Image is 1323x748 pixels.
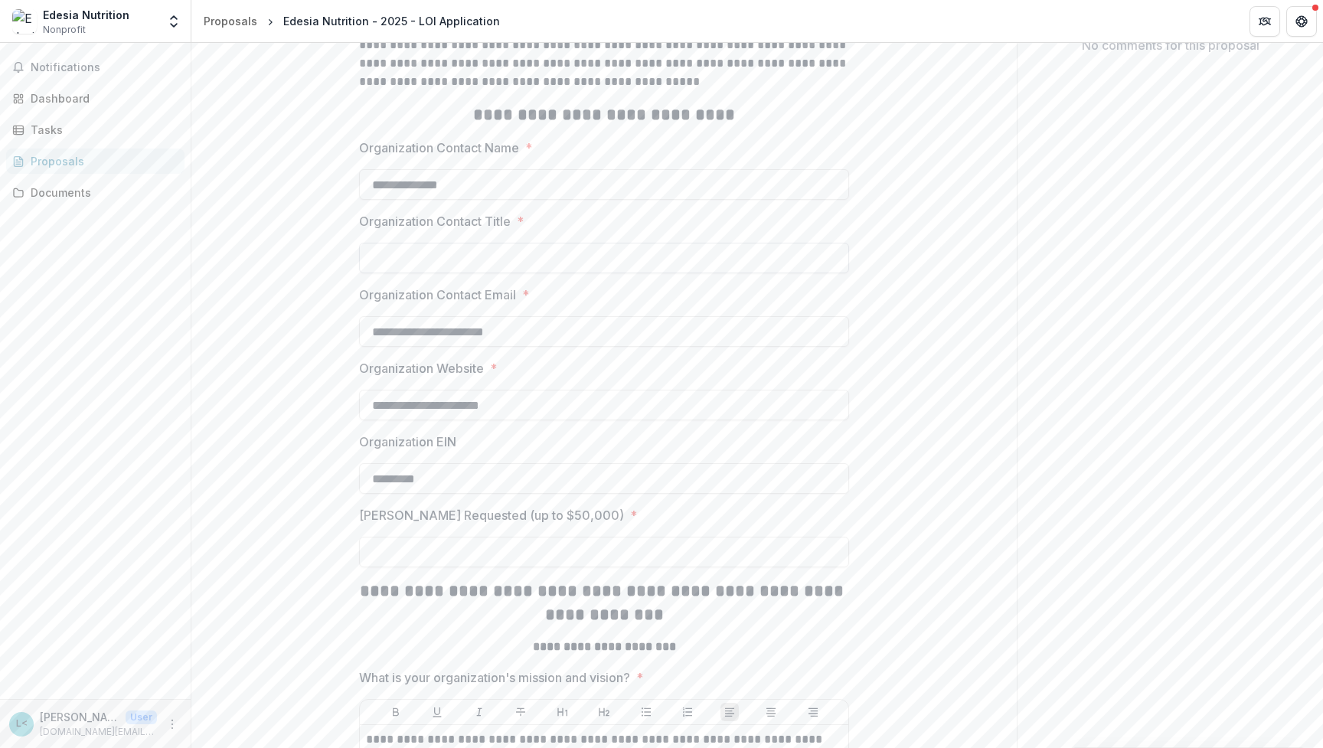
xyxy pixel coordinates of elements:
div: Edesia Nutrition [43,7,129,23]
a: Documents [6,180,185,205]
button: Align Left [720,703,739,721]
button: Get Help [1286,6,1317,37]
button: Heading 1 [554,703,572,721]
button: Strike [511,703,530,721]
span: Notifications [31,61,178,74]
button: Italicize [470,703,488,721]
p: User [126,710,157,724]
button: Align Right [804,703,822,721]
a: Proposals [198,10,263,32]
p: [PERSON_NAME] <[DOMAIN_NAME][EMAIL_ADDRESS][DOMAIN_NAME]> <[DOMAIN_NAME][EMAIL_ADDRESS][DOMAIN_NA... [40,709,119,725]
button: Bold [387,703,405,721]
button: Open entity switcher [163,6,185,37]
div: Documents [31,185,172,201]
p: No comments for this proposal [1082,36,1259,54]
button: Notifications [6,55,185,80]
p: Organization EIN [359,433,456,451]
nav: breadcrumb [198,10,506,32]
div: Dashboard [31,90,172,106]
div: Lee Domaszowec <lee.sc@phoenixfiresc.com> <lee.sc@phoenixfiresc.com> [16,719,28,729]
button: Align Center [762,703,780,721]
p: Organization Contact Email [359,286,516,304]
button: Heading 2 [595,703,613,721]
p: [DOMAIN_NAME][EMAIL_ADDRESS][DOMAIN_NAME] [40,725,157,739]
p: What is your organization's mission and vision? [359,668,630,687]
p: [PERSON_NAME] Requested (up to $50,000) [359,506,624,524]
p: Organization Contact Name [359,139,519,157]
button: Partners [1249,6,1280,37]
a: Dashboard [6,86,185,111]
a: Proposals [6,149,185,174]
span: Nonprofit [43,23,86,37]
button: Ordered List [678,703,697,721]
div: Proposals [204,13,257,29]
a: Tasks [6,117,185,142]
button: Underline [428,703,446,721]
button: Bullet List [637,703,655,721]
div: Tasks [31,122,172,138]
p: Organization Contact Title [359,212,511,230]
img: Edesia Nutrition [12,9,37,34]
p: Organization Website [359,359,484,377]
button: More [163,715,181,733]
div: Proposals [31,153,172,169]
div: Edesia Nutrition - 2025 - LOI Application [283,13,500,29]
